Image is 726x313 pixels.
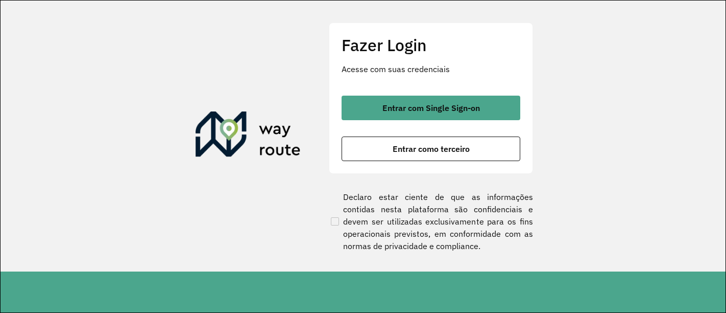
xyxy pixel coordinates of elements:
label: Declaro estar ciente de que as informações contidas nesta plataforma são confidenciais e devem se... [329,191,533,252]
button: button [342,96,520,120]
button: button [342,137,520,161]
h2: Fazer Login [342,35,520,55]
img: Roteirizador AmbevTech [196,111,301,161]
p: Acesse com suas credenciais [342,63,520,75]
span: Entrar como terceiro [393,145,470,153]
span: Entrar com Single Sign-on [382,104,480,112]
